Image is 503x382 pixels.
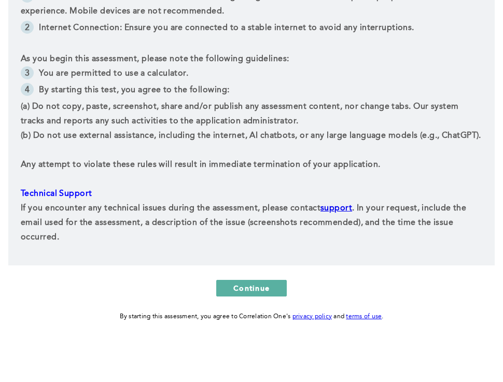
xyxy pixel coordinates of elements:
[346,314,382,320] a: terms of use
[39,86,229,94] span: By starting this test, you agree to the following:
[120,311,384,322] div: By starting this assessment, you agree to Correlation One's and .
[39,24,414,32] span: Internet Connection: Ensure you are connected to a stable internet to avoid any interruptions.
[216,280,287,296] button: Continue
[21,204,469,242] span: . In your request, include the email used for the assessment, a description of the issue (screens...
[21,161,380,169] span: Any attempt to violate these rules will result in immediate termination of your application.
[233,283,270,293] span: Continue
[39,69,188,78] span: You are permitted to use a calculator.
[21,132,481,140] span: (b) Do not use external assistance, including the internet, AI chatbots, or any large language mo...
[21,190,92,198] span: Technical Support
[21,103,461,125] span: (a) Do not copy, paste, screenshot, share and/or publish any assessment content, nor change tabs....
[21,204,320,213] span: If you encounter any technical issues during the assessment, please contact
[21,55,289,63] span: As you begin this assessment, please note the following guidelines:
[320,204,352,213] a: support
[292,314,332,320] a: privacy policy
